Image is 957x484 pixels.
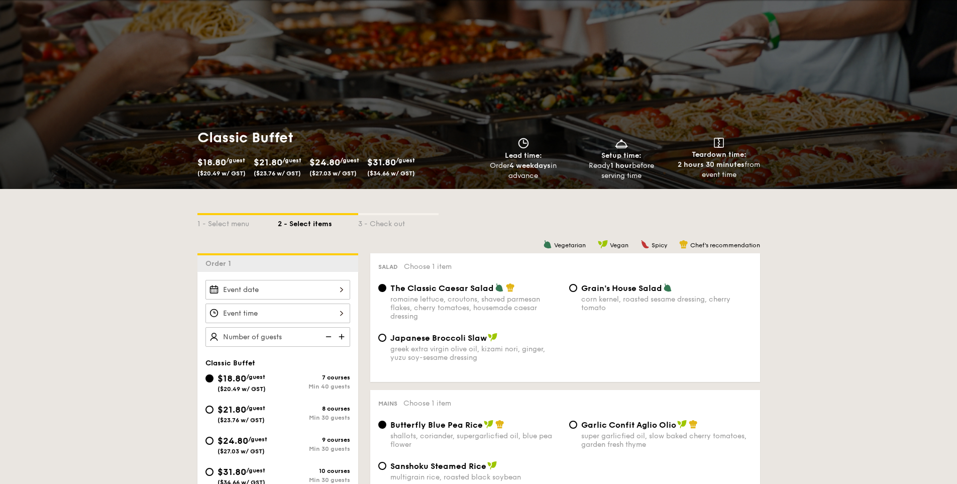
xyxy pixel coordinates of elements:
[581,420,676,430] span: Garlic Confit Aglio Olio
[205,259,235,268] span: Order 1
[367,170,415,177] span: ($34.66 w/ GST)
[679,240,688,249] img: icon-chef-hat.a58ddaea.svg
[378,400,397,407] span: Mains
[390,283,494,293] span: The Classic Caesar Salad
[610,242,628,249] span: Vegan
[516,138,531,149] img: icon-clock.2db775ea.svg
[554,242,586,249] span: Vegetarian
[335,327,350,346] img: icon-add.58712e84.svg
[278,374,350,381] div: 7 courses
[197,129,475,147] h1: Classic Buffet
[714,138,724,148] img: icon-teardown.65201eee.svg
[226,157,245,164] span: /guest
[641,240,650,249] img: icon-spicy.37a8142b.svg
[506,283,515,292] img: icon-chef-hat.a58ddaea.svg
[378,462,386,470] input: Sanshoku Steamed Ricemultigrain rice, roasted black soybean
[404,262,452,271] span: Choose 1 item
[403,399,451,408] span: Choose 1 item
[390,420,483,430] span: Butterfly Blue Pea Rice
[205,359,255,367] span: Classic Buffet
[674,160,764,180] div: from event time
[278,467,350,474] div: 10 courses
[197,157,226,168] span: $18.80
[246,373,265,380] span: /guest
[205,437,214,445] input: $24.80/guest($27.03 w/ GST)9 coursesMin 30 guests
[218,448,265,455] span: ($27.03 w/ GST)
[254,170,301,177] span: ($23.76 w/ GST)
[205,280,350,300] input: Event date
[378,334,386,342] input: Japanese Broccoli Slawgreek extra virgin olive oil, kizami nori, ginger, yuzu soy-sesame dressing
[495,420,504,429] img: icon-chef-hat.a58ddaea.svg
[495,283,504,292] img: icon-vegetarian.fe4039eb.svg
[246,467,265,474] span: /guest
[614,138,629,149] img: icon-dish.430c3a2e.svg
[205,327,350,347] input: Number of guests
[340,157,359,164] span: /guest
[390,461,486,471] span: Sanshoku Steamed Rice
[282,157,301,164] span: /guest
[581,432,752,449] div: super garlicfied oil, slow baked cherry tomatoes, garden fresh thyme
[218,435,248,446] span: $24.80
[197,170,246,177] span: ($20.49 w/ GST)
[581,283,662,293] span: Grain's House Salad
[677,420,687,429] img: icon-vegan.f8ff3823.svg
[505,151,542,160] span: Lead time:
[278,383,350,390] div: Min 40 guests
[390,295,561,321] div: romaine lettuce, croutons, shaved parmesan flakes, cherry tomatoes, housemade caesar dressing
[390,345,561,362] div: greek extra virgin olive oil, kizami nori, ginger, yuzu soy-sesame dressing
[581,295,752,312] div: corn kernel, roasted sesame dressing, cherry tomato
[569,421,577,429] input: Garlic Confit Aglio Oliosuper garlicfied oil, slow baked cherry tomatoes, garden fresh thyme
[678,160,745,169] strong: 2 hours 30 minutes
[205,468,214,476] input: $31.80/guest($34.66 w/ GST)10 coursesMin 30 guests
[320,327,335,346] img: icon-reduce.1d2dbef1.svg
[378,421,386,429] input: Butterfly Blue Pea Riceshallots, coriander, supergarlicfied oil, blue pea flower
[309,157,340,168] span: $24.80
[543,240,552,249] img: icon-vegetarian.fe4039eb.svg
[598,240,608,249] img: icon-vegan.f8ff3823.svg
[248,436,267,443] span: /guest
[652,242,667,249] span: Spicy
[278,414,350,421] div: Min 30 guests
[378,284,386,292] input: The Classic Caesar Saladromaine lettuce, croutons, shaved parmesan flakes, cherry tomatoes, house...
[479,161,569,181] div: Order in advance
[484,420,494,429] img: icon-vegan.f8ff3823.svg
[610,161,632,170] strong: 1 hour
[278,405,350,412] div: 8 courses
[246,405,265,412] span: /guest
[690,242,760,249] span: Chef's recommendation
[390,473,561,481] div: multigrain rice, roasted black soybean
[390,432,561,449] div: shallots, coriander, supergarlicfied oil, blue pea flower
[197,215,278,229] div: 1 - Select menu
[396,157,415,164] span: /guest
[278,436,350,443] div: 9 courses
[205,304,350,323] input: Event time
[367,157,396,168] span: $31.80
[576,161,666,181] div: Ready before serving time
[254,157,282,168] span: $21.80
[278,476,350,483] div: Min 30 guests
[601,151,642,160] span: Setup time:
[218,404,246,415] span: $21.80
[689,420,698,429] img: icon-chef-hat.a58ddaea.svg
[663,283,672,292] img: icon-vegetarian.fe4039eb.svg
[378,263,398,270] span: Salad
[218,466,246,477] span: $31.80
[218,417,265,424] span: ($23.76 w/ GST)
[488,333,498,342] img: icon-vegan.f8ff3823.svg
[487,461,497,470] img: icon-vegan.f8ff3823.svg
[569,284,577,292] input: Grain's House Saladcorn kernel, roasted sesame dressing, cherry tomato
[205,374,214,382] input: $18.80/guest($20.49 w/ GST)7 coursesMin 40 guests
[218,385,266,393] span: ($20.49 w/ GST)
[692,150,747,159] span: Teardown time:
[358,215,439,229] div: 3 - Check out
[390,333,487,343] span: Japanese Broccoli Slaw
[205,406,214,414] input: $21.80/guest($23.76 w/ GST)8 coursesMin 30 guests
[218,373,246,384] span: $18.80
[509,161,551,170] strong: 4 weekdays
[278,445,350,452] div: Min 30 guests
[309,170,357,177] span: ($27.03 w/ GST)
[278,215,358,229] div: 2 - Select items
